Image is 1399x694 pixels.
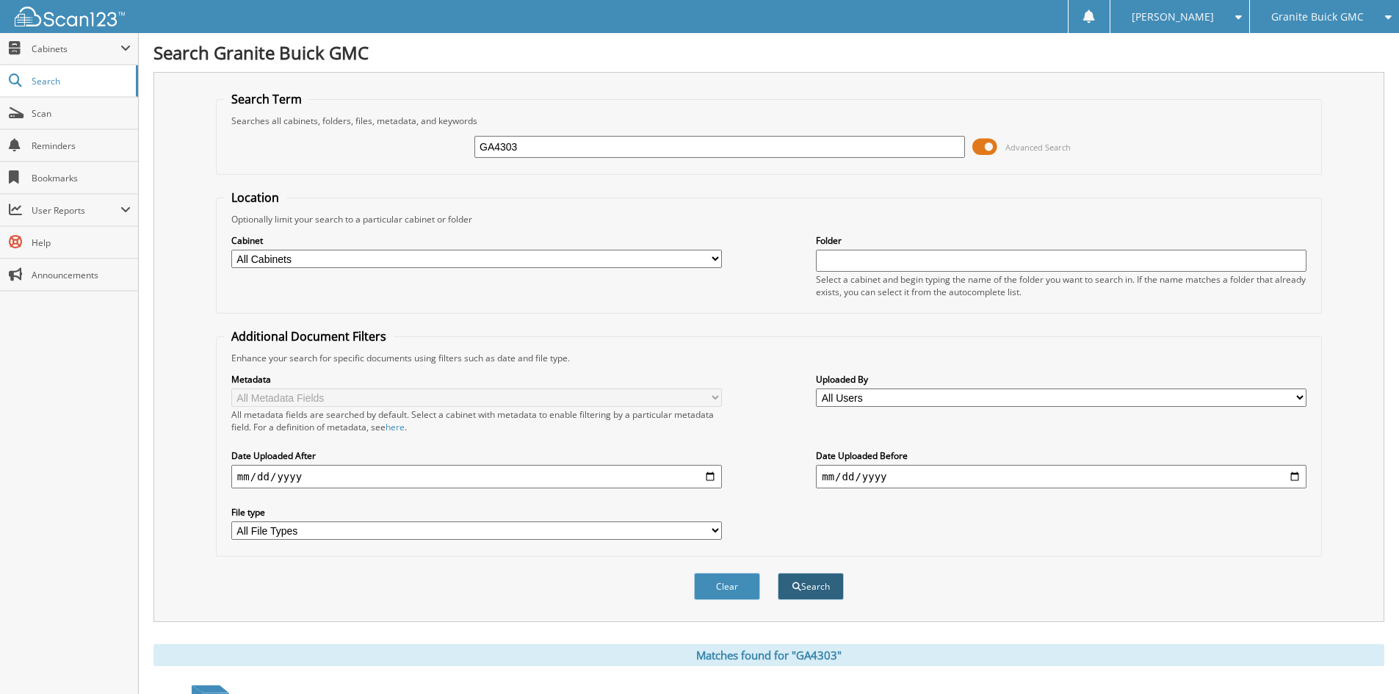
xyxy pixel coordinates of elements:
legend: Search Term [224,91,309,107]
label: Folder [816,234,1306,247]
input: start [231,465,722,488]
div: Select a cabinet and begin typing the name of the folder you want to search in. If the name match... [816,273,1306,298]
legend: Additional Document Filters [224,328,394,344]
span: Reminders [32,140,131,152]
h1: Search Granite Buick GMC [153,40,1384,65]
label: Cabinet [231,234,722,247]
div: Optionally limit your search to a particular cabinet or folder [224,213,1314,225]
label: Metadata [231,373,722,386]
div: All metadata fields are searched by default. Select a cabinet with metadata to enable filtering b... [231,408,722,433]
span: Announcements [32,269,131,281]
span: User Reports [32,204,120,217]
a: here [386,421,405,433]
span: Scan [32,107,131,120]
label: Date Uploaded Before [816,449,1306,462]
div: Matches found for "GA4303" [153,644,1384,666]
label: Uploaded By [816,373,1306,386]
iframe: Chat Widget [1326,623,1399,694]
span: Search [32,75,129,87]
label: File type [231,506,722,518]
input: end [816,465,1306,488]
legend: Location [224,189,286,206]
button: Clear [694,573,760,600]
span: Help [32,236,131,249]
div: Enhance your search for specific documents using filters such as date and file type. [224,352,1314,364]
span: Bookmarks [32,172,131,184]
span: [PERSON_NAME] [1132,12,1214,21]
span: Granite Buick GMC [1271,12,1364,21]
label: Date Uploaded After [231,449,722,462]
span: Cabinets [32,43,120,55]
div: Searches all cabinets, folders, files, metadata, and keywords [224,115,1314,127]
button: Search [778,573,844,600]
img: scan123-logo-white.svg [15,7,125,26]
span: Advanced Search [1005,142,1071,153]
